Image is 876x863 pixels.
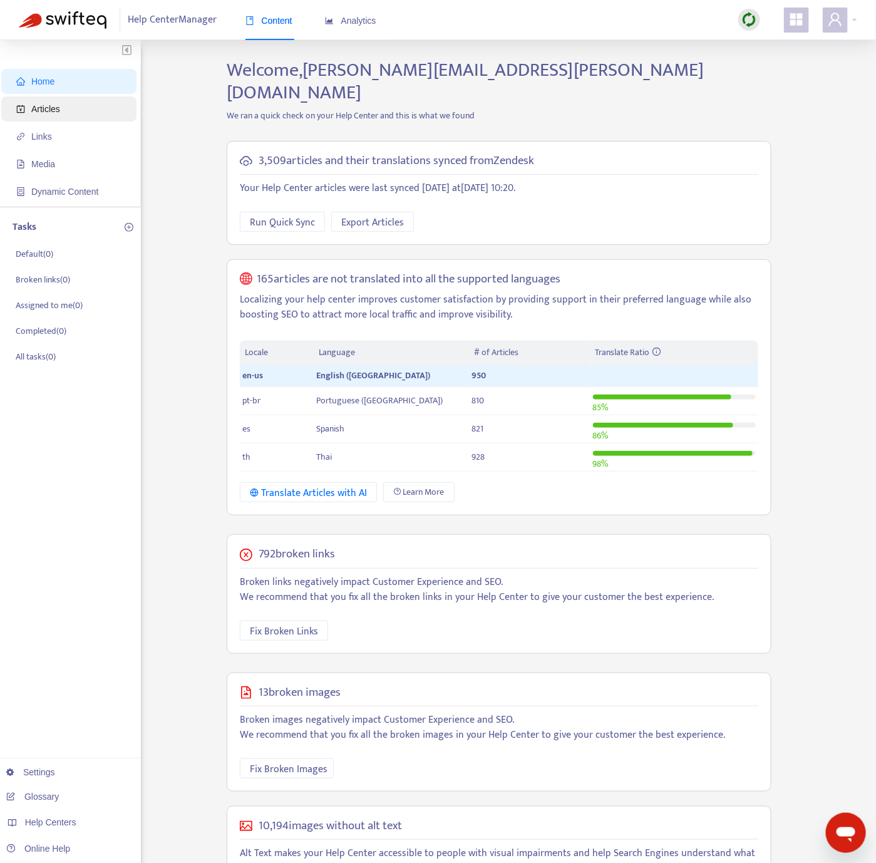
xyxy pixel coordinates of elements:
span: global [240,272,252,287]
p: We ran a quick check on your Help Center and this is what we found [217,109,781,122]
span: Run Quick Sync [250,215,315,230]
img: Swifteq [19,11,106,29]
span: pt-br [242,393,260,408]
span: Learn More [403,485,445,499]
button: Export Articles [331,212,414,232]
p: Completed ( 0 ) [16,324,66,338]
p: Tasks [13,220,36,235]
span: home [16,77,25,86]
span: Export Articles [341,215,404,230]
span: th [242,450,250,464]
p: Assigned to me ( 0 ) [16,299,83,312]
a: Online Help [6,844,70,854]
span: file-image [16,160,25,168]
span: 85 % [593,400,609,415]
span: Content [245,16,292,26]
p: Broken links negatively impact Customer Experience and SEO. We recommend that you fix all the bro... [240,575,758,605]
p: Broken links ( 0 ) [16,273,70,286]
span: English ([GEOGRAPHIC_DATA]) [316,368,430,383]
span: 950 [471,368,486,383]
span: 86 % [593,428,609,443]
iframe: Button to launch messaging window [826,813,866,853]
div: Translate Ratio [595,346,753,359]
span: 928 [471,450,485,464]
button: Fix Broken Images [240,758,334,778]
h5: 792 broken links [259,547,335,562]
p: Localizing your help center improves customer satisfaction by providing support in their preferre... [240,292,758,323]
th: # of Articles [469,341,590,365]
span: 98 % [593,457,609,471]
span: Analytics [325,16,376,26]
a: Settings [6,767,55,777]
span: Links [31,132,52,142]
th: Language [314,341,469,365]
span: Fix Broken Links [250,624,318,639]
span: plus-circle [125,223,133,232]
span: book [245,16,254,25]
span: Welcome, [PERSON_NAME][EMAIL_ADDRESS][PERSON_NAME][DOMAIN_NAME] [227,54,704,108]
span: 821 [471,421,483,436]
p: Default ( 0 ) [16,247,53,261]
span: Articles [31,104,60,114]
span: close-circle [240,549,252,561]
span: 810 [471,393,484,408]
p: Broken images negatively impact Customer Experience and SEO. We recommend that you fix all the br... [240,713,758,743]
a: Glossary [6,792,59,802]
span: appstore [789,12,804,27]
span: Media [31,159,55,169]
a: Learn More [383,482,455,502]
img: sync.dc5367851b00ba804db3.png [741,12,757,28]
h5: 3,509 articles and their translations synced from Zendesk [259,154,534,168]
span: es [242,421,250,436]
button: Translate Articles with AI [240,482,377,502]
span: Fix Broken Images [250,762,327,777]
span: link [16,132,25,141]
span: Help Centers [25,817,76,827]
span: Help Center Manager [128,8,217,32]
span: Portuguese ([GEOGRAPHIC_DATA]) [316,393,443,408]
p: All tasks ( 0 ) [16,350,56,363]
span: en-us [242,368,263,383]
h5: 165 articles are not translated into all the supported languages [257,272,561,287]
h5: 10,194 images without alt text [259,819,402,834]
button: Fix Broken Links [240,621,328,641]
h5: 13 broken images [259,686,341,700]
span: Dynamic Content [31,187,98,197]
button: Run Quick Sync [240,212,325,232]
span: picture [240,820,252,832]
span: Thai [316,450,332,464]
span: Home [31,76,54,86]
div: Translate Articles with AI [250,485,367,501]
span: Spanish [316,421,344,436]
span: cloud-sync [240,155,252,167]
span: account-book [16,105,25,113]
p: Your Help Center articles were last synced [DATE] at [DATE] 10:20 . [240,181,758,196]
span: container [16,187,25,196]
span: user [828,12,843,27]
th: Locale [240,341,314,365]
span: area-chart [325,16,334,25]
span: file-image [240,686,252,699]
